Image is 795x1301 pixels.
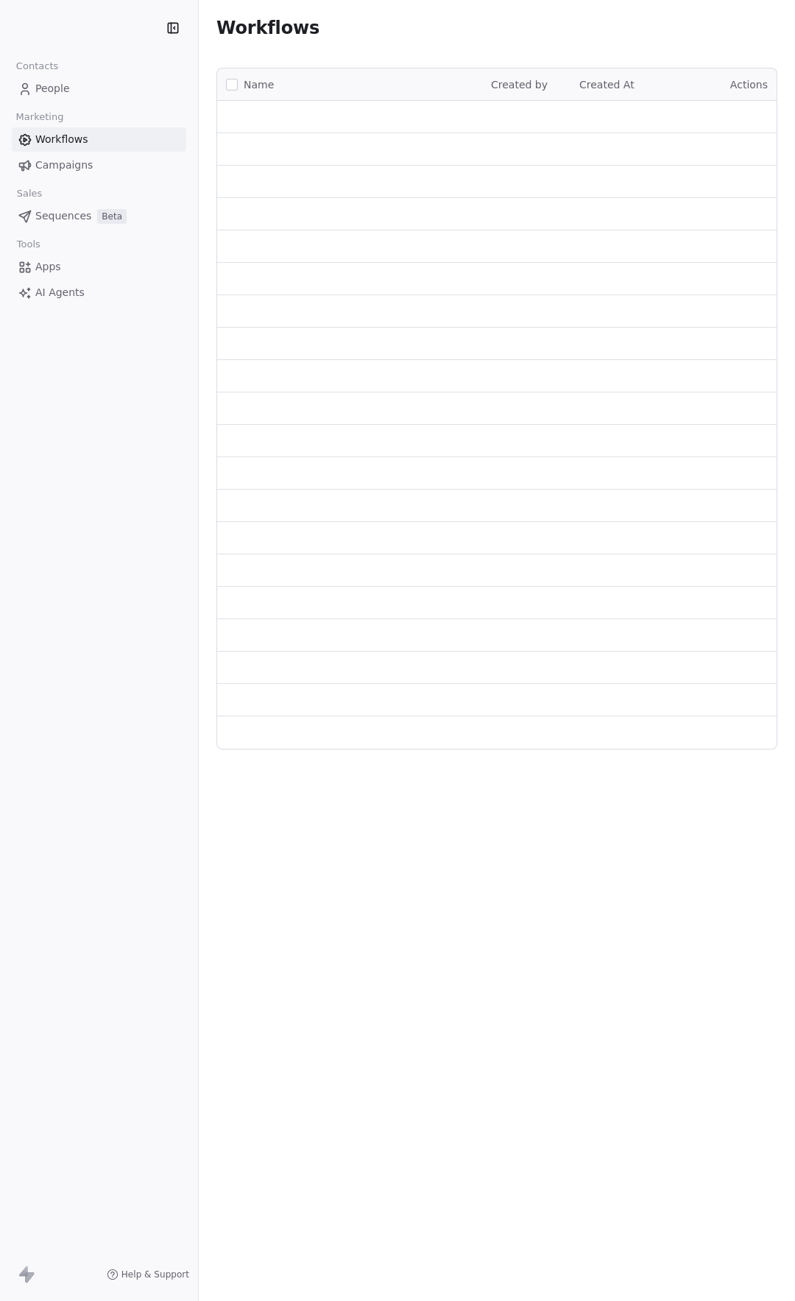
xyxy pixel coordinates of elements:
[35,158,93,173] span: Campaigns
[107,1269,189,1280] a: Help & Support
[97,209,127,224] span: Beta
[12,281,186,305] a: AI Agents
[35,81,70,96] span: People
[35,208,91,224] span: Sequences
[244,77,274,93] span: Name
[491,79,548,91] span: Created by
[579,79,635,91] span: Created At
[10,106,70,128] span: Marketing
[35,259,61,275] span: Apps
[12,153,186,177] a: Campaigns
[10,55,65,77] span: Contacts
[216,18,319,38] span: Workflows
[12,255,186,279] a: Apps
[10,233,46,255] span: Tools
[10,183,49,205] span: Sales
[121,1269,189,1280] span: Help & Support
[35,285,85,300] span: AI Agents
[12,77,186,101] a: People
[35,132,88,147] span: Workflows
[12,127,186,152] a: Workflows
[12,204,186,228] a: SequencesBeta
[730,79,768,91] span: Actions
